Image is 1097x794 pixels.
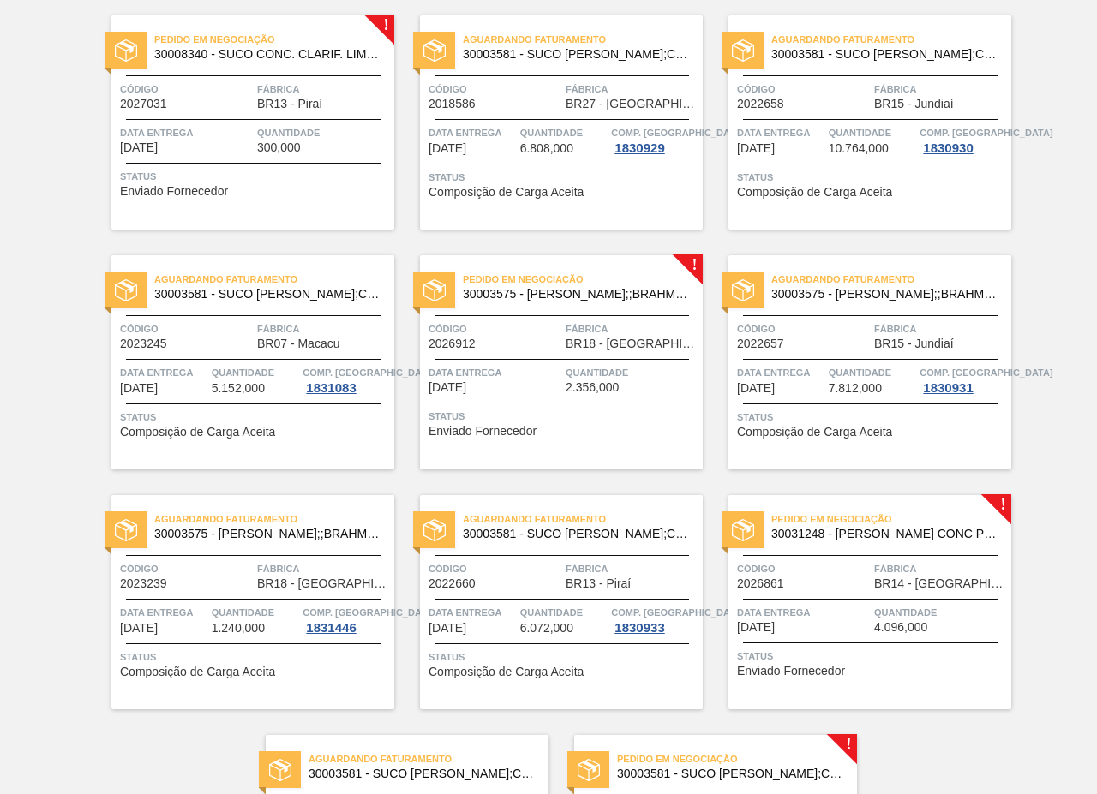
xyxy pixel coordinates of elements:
[120,577,167,590] span: 2023239
[566,381,619,394] span: 2.356,000
[920,124,1007,155] a: Comp. [GEOGRAPHIC_DATA]1830930
[394,255,703,469] a: !statusPedido em Negociação30003575 - [PERSON_NAME];;BRAHMA;BOMBONA 62KG;Código2026912FábricaBR18...
[771,48,998,61] span: 30003581 - SUCO CONCENT LIMAO;CLARIFIC.C/SO2;PEPSI;
[737,142,775,155] span: 25/09/2025
[611,141,668,155] div: 1830929
[463,31,703,48] span: Aguardando Faturamento
[120,185,228,198] span: Enviado Fornecedor
[737,320,870,337] span: Código
[429,124,516,141] span: Data entrega
[520,622,573,635] span: 6.072,000
[120,141,158,154] span: 24/09/2025
[703,15,1011,230] a: statusAguardando Faturamento30003581 - SUCO [PERSON_NAME];CLARIFIC.C/SO2;PEPSI;Código2022658Fábri...
[737,604,870,621] span: Data entrega
[257,124,390,141] span: Quantidade
[120,337,167,350] span: 2023245
[212,622,265,635] span: 1.240,000
[429,98,476,110] span: 2018586
[429,337,476,350] span: 2026912
[771,31,1011,48] span: Aguardando Faturamento
[429,364,561,381] span: Data entrega
[732,279,754,301] img: status
[737,364,824,381] span: Data entrega
[120,648,390,666] span: Status
[520,142,573,155] span: 6.808,000
[578,759,600,781] img: status
[920,364,1007,395] a: Comp. [GEOGRAPHIC_DATA]1830931
[463,528,689,540] span: 30003581 - SUCO CONCENT LIMAO;CLARIFIC.C/SO2;PEPSI;
[429,648,698,666] span: Status
[429,425,537,438] span: Enviado Fornecedor
[120,409,390,426] span: Status
[303,364,435,381] span: Comp. Carga
[154,288,381,301] span: 30003581 - SUCO CONCENT LIMAO;CLARIFIC.C/SO2;PEPSI;
[520,124,608,141] span: Quantidade
[566,364,698,381] span: Quantidade
[611,124,744,141] span: Comp. Carga
[423,279,446,301] img: status
[737,124,824,141] span: Data entrega
[115,39,137,62] img: status
[154,528,381,540] span: 30003575 - SUCO CONCENT LIMAO;;BRAHMA;BOMBONA 62KG;
[611,124,698,155] a: Comp. [GEOGRAPHIC_DATA]1830929
[309,750,548,767] span: Aguardando Faturamento
[429,81,561,98] span: Código
[920,364,1052,381] span: Comp. Carga
[737,382,775,395] span: 26/09/2025
[154,271,394,288] span: Aguardando Faturamento
[303,381,359,395] div: 1831083
[429,142,466,155] span: 25/09/2025
[611,621,668,635] div: 1830933
[86,255,394,469] a: statusAguardando Faturamento30003581 - SUCO [PERSON_NAME];CLARIFIC.C/SO2;PEPSI;Código2023245Fábri...
[154,510,394,528] span: Aguardando Faturamento
[737,426,892,439] span: Composição de Carga Aceita
[566,337,698,350] span: BR18 - Pernambuco
[829,364,916,381] span: Quantidade
[566,560,698,577] span: Fábrica
[120,81,253,98] span: Código
[257,141,301,154] span: 300,000
[429,408,698,425] span: Status
[874,81,1007,98] span: Fábrica
[703,495,1011,709] a: !statusPedido em Negociação30031248 - [PERSON_NAME] CONC PRESV 63 5 KGCódigo2026861FábricaBR14 - ...
[771,510,1011,528] span: Pedido em Negociação
[920,124,1052,141] span: Comp. Carga
[120,560,253,577] span: Código
[737,577,784,590] span: 2026861
[429,186,584,199] span: Composição de Carga Aceita
[423,519,446,541] img: status
[429,381,466,394] span: 25/09/2025
[429,320,561,337] span: Código
[257,560,390,577] span: Fábrica
[771,271,1011,288] span: Aguardando Faturamento
[611,604,698,635] a: Comp. [GEOGRAPHIC_DATA]1830933
[874,604,1007,621] span: Quantidade
[303,364,390,395] a: Comp. [GEOGRAPHIC_DATA]1831083
[874,320,1007,337] span: Fábrica
[771,288,998,301] span: 30003575 - SUCO CONCENT LIMAO;;BRAHMA;BOMBONA 62KG;
[120,364,207,381] span: Data entrega
[115,279,137,301] img: status
[120,98,167,110] span: 2027031
[154,48,381,61] span: 30008340 - SUCO CONC. CLARIF. LIMÃO SICILIANO
[257,81,390,98] span: Fábrica
[120,320,253,337] span: Código
[829,124,916,141] span: Quantidade
[874,560,1007,577] span: Fábrica
[920,141,976,155] div: 1830930
[303,604,390,635] a: Comp. [GEOGRAPHIC_DATA]1831446
[737,648,1007,665] span: Status
[257,577,390,590] span: BR18 - Pernambuco
[829,142,889,155] span: 10.764,000
[463,510,703,528] span: Aguardando Faturamento
[212,382,265,395] span: 5.152,000
[617,767,843,780] span: 30003581 - SUCO CONCENT LIMAO;CLARIFIC.C/SO2;PEPSI;
[737,337,784,350] span: 2022657
[771,528,998,540] span: 30031248 - SUCO LARANJA CONC PRESV 63 5 KG
[429,560,561,577] span: Código
[874,577,1007,590] span: BR14 - Curitibana
[737,81,870,98] span: Código
[566,98,698,110] span: BR27 - Nova Minas
[874,337,954,350] span: BR15 - Jundiaí
[566,81,698,98] span: Fábrica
